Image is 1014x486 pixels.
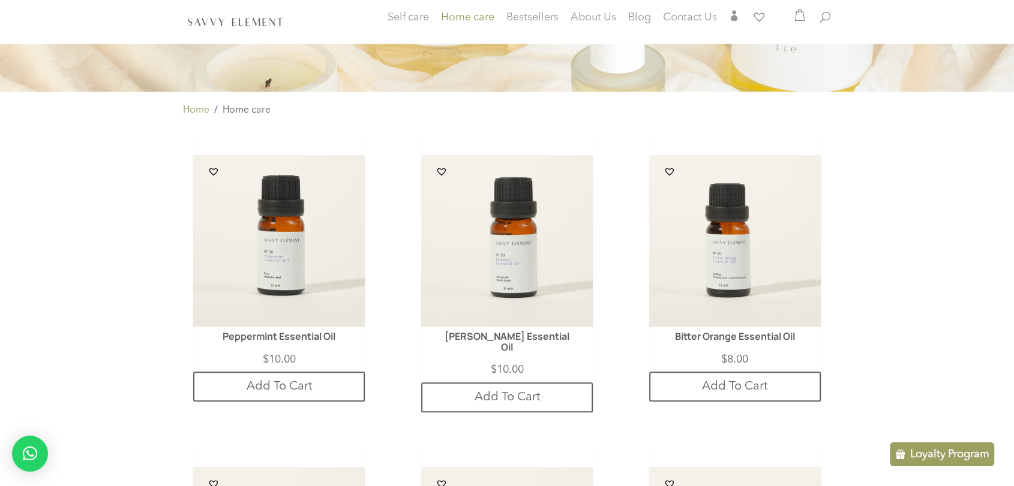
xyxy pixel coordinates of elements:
[721,354,748,365] bdi: 8.00
[910,447,989,461] p: Loyalty Program
[649,155,821,327] img: Bitter Orange Essential Oil
[223,105,271,115] span: Home care
[441,12,494,23] span: Home care
[571,13,616,25] a: About Us
[193,155,365,327] img: Savvy Element Peppermint Essential Oil – 100% pure cooling oil for focus, mental clarity, and hea...
[193,372,365,402] a: Add to cart: “Peppermint Essential Oil”
[214,102,218,118] span: /
[438,331,575,358] h1: [PERSON_NAME] Essential Oil
[729,10,740,21] span: 
[441,13,494,37] a: Home care
[490,364,523,375] bdi: 10.00
[183,102,209,118] a: Home
[421,382,593,412] a: Add to cart: “Rosemary Essential Oil”
[506,12,559,23] span: Bestsellers
[571,12,616,23] span: About Us
[663,13,717,25] a: Contact Us
[388,13,429,37] a: Self care
[721,354,727,365] span: $
[185,15,285,28] img: SavvyElement
[263,354,296,365] bdi: 10.00
[211,331,348,348] h1: Peppermint Essential Oil
[663,12,717,23] span: Contact Us
[388,12,429,23] span: Self care
[729,10,740,25] a: 
[421,155,593,327] img: Savvy Element Rosemary Essential Oil – 100% pure oil for hair growth and mental clarity in amber ...
[263,354,269,365] span: $
[628,13,651,25] a: Blog
[490,364,496,375] span: $
[506,13,559,25] a: Bestsellers
[666,331,803,348] h1: Bitter Orange Essential Oil
[628,12,651,23] span: Blog
[649,372,821,402] a: Add to cart: “Bitter Orange Essential Oil”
